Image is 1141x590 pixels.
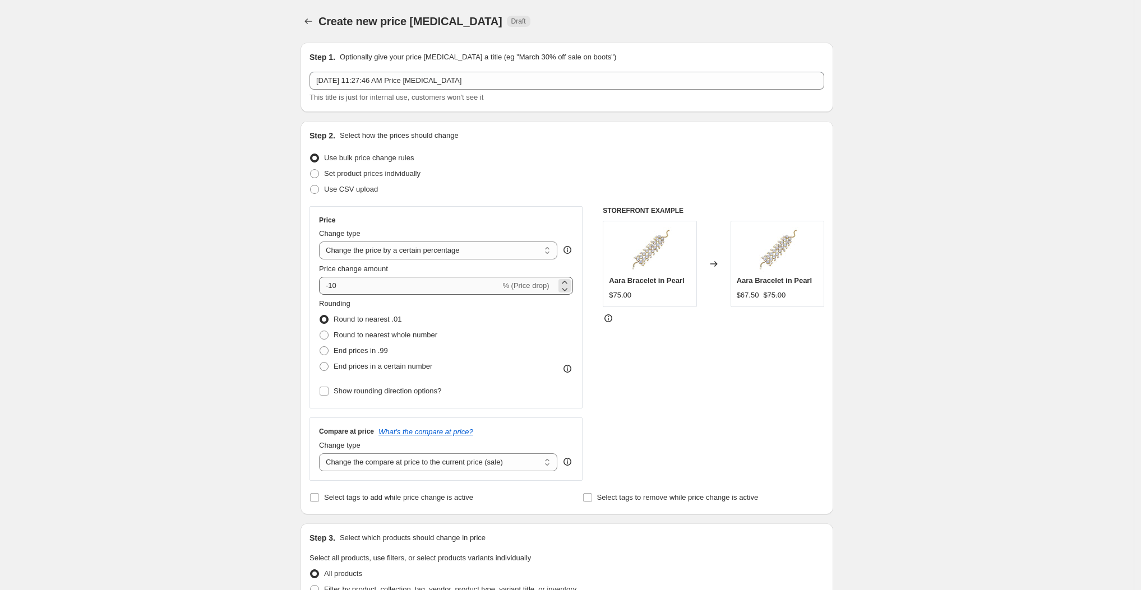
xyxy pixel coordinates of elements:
h2: Step 1. [309,52,335,63]
p: Select which products should change in price [340,532,486,543]
span: Select tags to remove while price change is active [597,493,759,501]
span: Change type [319,441,361,449]
h3: Compare at price [319,427,374,436]
span: Round to nearest .01 [334,315,401,323]
span: Set product prices individually [324,169,421,178]
span: Select all products, use filters, or select products variants individually [309,554,531,562]
button: Price change jobs [301,13,316,29]
input: -15 [319,277,500,295]
span: Use CSV upload [324,185,378,193]
span: This title is just for internal use, customers won't see it [309,93,483,101]
img: B1467_80x.jpg [755,227,800,272]
button: What's the compare at price? [378,428,473,436]
span: Draft [511,17,526,26]
span: Select tags to add while price change is active [324,493,473,501]
span: Rounding [319,299,350,308]
span: Use bulk price change rules [324,154,414,162]
h6: STOREFRONT EXAMPLE [603,206,824,215]
span: Price change amount [319,264,388,273]
span: Show rounding direction options? [334,387,441,395]
div: help [562,456,573,467]
span: End prices in a certain number [334,362,432,370]
h2: Step 2. [309,130,335,141]
input: 30% off holiday sale [309,72,824,90]
span: % (Price drop) [502,281,549,290]
span: End prices in .99 [334,346,388,355]
span: Round to nearest whole number [334,331,437,339]
div: $75.00 [609,290,631,301]
div: help [562,244,573,255]
span: All products [324,569,362,578]
span: Aara Bracelet in Pearl [737,276,812,285]
span: Change type [319,229,361,238]
h2: Step 3. [309,532,335,543]
img: B1467_80x.jpg [627,227,672,272]
p: Select how the prices should change [340,130,459,141]
div: $67.50 [737,290,759,301]
span: Aara Bracelet in Pearl [609,276,684,285]
span: Create new price [MEDICAL_DATA] [318,15,502,27]
strike: $75.00 [763,290,786,301]
h3: Price [319,216,335,225]
p: Optionally give your price [MEDICAL_DATA] a title (eg "March 30% off sale on boots") [340,52,616,63]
